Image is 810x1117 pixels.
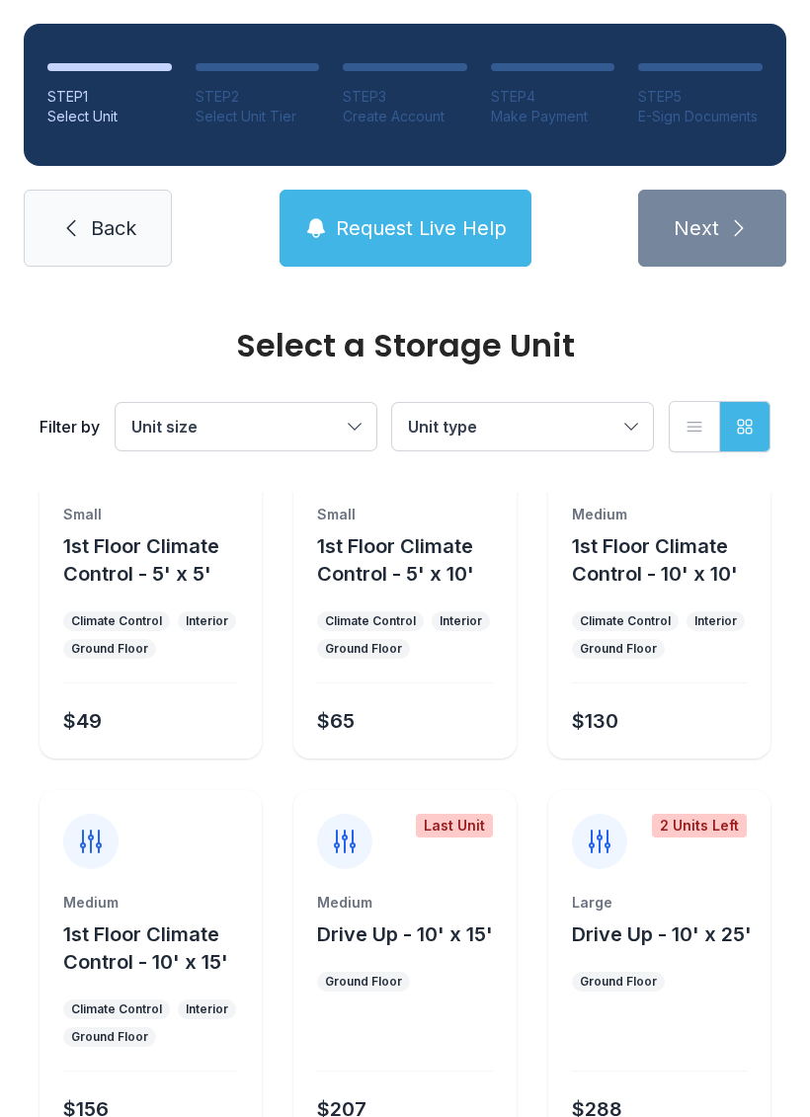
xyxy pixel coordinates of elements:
[325,974,402,990] div: Ground Floor
[186,613,228,629] div: Interior
[186,1001,228,1017] div: Interior
[71,613,162,629] div: Climate Control
[63,893,238,913] div: Medium
[71,641,148,657] div: Ground Floor
[317,505,492,524] div: Small
[196,107,320,126] div: Select Unit Tier
[317,922,493,946] span: Drive Up - 10' x 15'
[131,417,198,437] span: Unit size
[40,330,770,361] div: Select a Storage Unit
[317,532,508,588] button: 1st Floor Climate Control - 5' x 10'
[572,505,747,524] div: Medium
[572,532,763,588] button: 1st Floor Climate Control - 10' x 10'
[674,214,719,242] span: Next
[652,814,747,838] div: 2 Units Left
[71,1029,148,1045] div: Ground Floor
[325,613,416,629] div: Climate Control
[40,415,100,439] div: Filter by
[491,87,615,107] div: STEP 4
[638,87,763,107] div: STEP 5
[196,87,320,107] div: STEP 2
[580,974,657,990] div: Ground Floor
[317,707,355,735] div: $65
[325,641,402,657] div: Ground Floor
[572,893,747,913] div: Large
[336,214,507,242] span: Request Live Help
[317,893,492,913] div: Medium
[317,920,493,948] button: Drive Up - 10' x 15'
[440,613,482,629] div: Interior
[580,641,657,657] div: Ground Floor
[343,107,467,126] div: Create Account
[572,534,738,586] span: 1st Floor Climate Control - 10' x 10'
[572,922,752,946] span: Drive Up - 10' x 25'
[392,403,653,450] button: Unit type
[116,403,376,450] button: Unit size
[580,613,671,629] div: Climate Control
[71,1001,162,1017] div: Climate Control
[63,922,228,974] span: 1st Floor Climate Control - 10' x 15'
[638,107,763,126] div: E-Sign Documents
[317,534,474,586] span: 1st Floor Climate Control - 5' x 10'
[91,214,136,242] span: Back
[63,505,238,524] div: Small
[572,920,752,948] button: Drive Up - 10' x 25'
[63,707,102,735] div: $49
[47,107,172,126] div: Select Unit
[491,107,615,126] div: Make Payment
[63,534,219,586] span: 1st Floor Climate Control - 5' x 5'
[572,707,618,735] div: $130
[694,613,737,629] div: Interior
[408,417,477,437] span: Unit type
[416,814,493,838] div: Last Unit
[63,532,254,588] button: 1st Floor Climate Control - 5' x 5'
[47,87,172,107] div: STEP 1
[343,87,467,107] div: STEP 3
[63,920,254,976] button: 1st Floor Climate Control - 10' x 15'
